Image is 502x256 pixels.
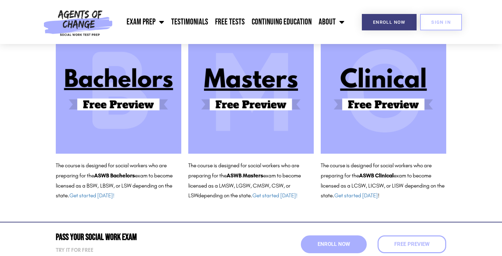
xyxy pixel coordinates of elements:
[252,192,297,199] a: Get started [DATE]!
[431,20,451,24] span: SIGN IN
[56,247,93,253] strong: Try it for free
[420,14,462,30] a: SIGN IN
[94,172,135,179] b: ASWB Bachelors
[373,20,405,24] span: Enroll Now
[318,242,350,247] span: Enroll Now
[362,14,417,30] a: Enroll Now
[116,13,348,31] nav: Menu
[188,161,314,201] p: The course is designed for social workers who are preparing for the exam to become licensed as a ...
[394,242,429,247] span: Free Preview
[56,233,248,242] h2: Pass Your Social Work Exam
[123,13,168,31] a: Exam Prep
[301,235,367,253] a: Enroll Now
[315,13,348,31] a: About
[56,161,181,201] p: The course is designed for social workers who are preparing for the exam to become licensed as a ...
[198,192,297,199] span: depending on the state.
[359,172,394,179] b: ASWB Clinical
[69,192,114,199] a: Get started [DATE]!
[378,235,446,253] a: Free Preview
[212,13,248,31] a: Free Tests
[321,161,446,201] p: The course is designed for social workers who are preparing for the exam to become licensed as a ...
[333,192,379,199] span: . !
[168,13,212,31] a: Testimonials
[227,172,263,179] b: ASWB Masters
[248,13,315,31] a: Continuing Education
[334,192,378,199] a: Get started [DATE]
